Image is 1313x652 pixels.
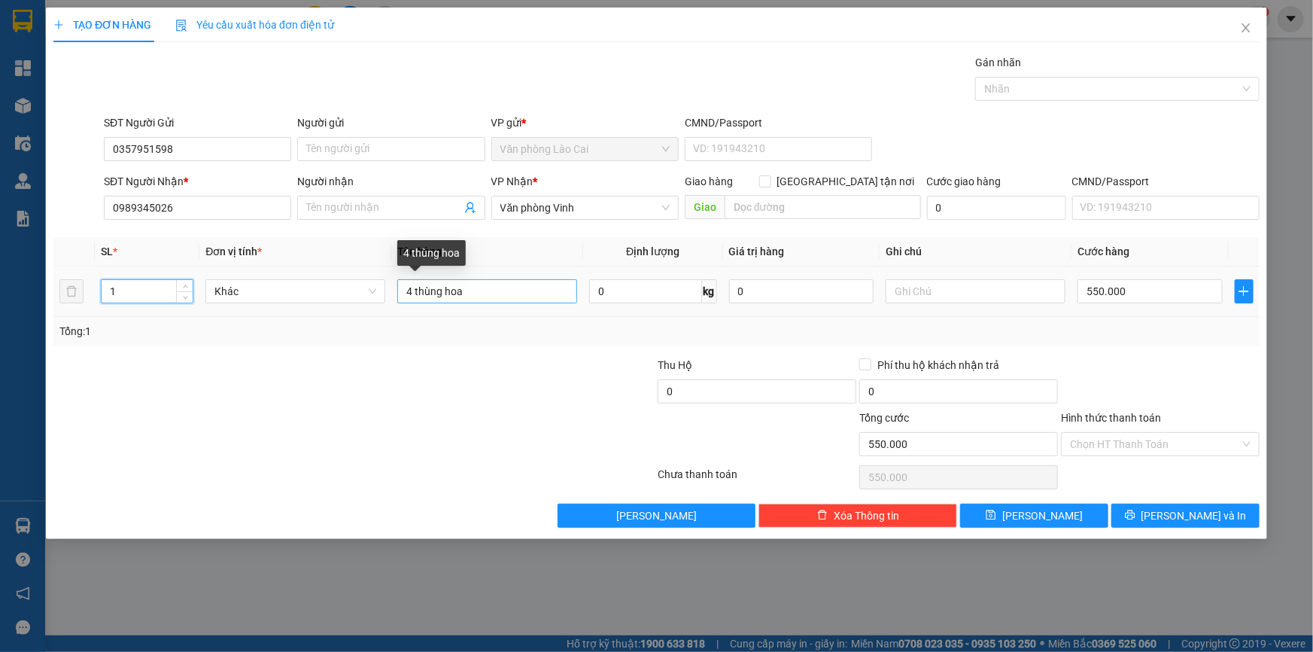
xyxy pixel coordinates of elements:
[975,56,1021,69] label: Gán nhãn
[685,175,733,187] span: Giao hàng
[725,195,921,219] input: Dọc đường
[817,510,828,522] span: delete
[1141,507,1247,524] span: [PERSON_NAME] và In
[176,280,193,291] span: Increase Value
[771,173,921,190] span: [GEOGRAPHIC_DATA] tận nơi
[960,504,1108,528] button: save[PERSON_NAME]
[1235,279,1254,303] button: plus
[297,173,485,190] div: Người nhận
[616,507,697,524] span: [PERSON_NAME]
[729,279,874,303] input: 0
[658,359,692,371] span: Thu Hộ
[1002,507,1083,524] span: [PERSON_NAME]
[104,114,291,131] div: SĐT Người Gửi
[1077,245,1129,257] span: Cước hàng
[181,282,190,291] span: up
[101,245,113,257] span: SL
[176,291,193,303] span: Decrease Value
[758,504,957,528] button: deleteXóa Thông tin
[175,19,334,31] span: Yêu cầu xuất hóa đơn điện tử
[1225,8,1267,50] button: Close
[297,114,485,131] div: Người gửi
[464,202,476,214] span: user-add
[1235,285,1253,297] span: plus
[53,19,151,31] span: TẠO ĐƠN HÀNG
[181,293,190,302] span: down
[986,510,996,522] span: save
[1240,22,1252,34] span: close
[1061,412,1161,424] label: Hình thức thanh toán
[685,195,725,219] span: Giao
[59,323,507,340] div: Tổng: 1
[1125,510,1135,522] span: printer
[702,279,717,303] span: kg
[880,237,1071,267] th: Ghi chú
[205,245,262,257] span: Đơn vị tính
[397,240,466,266] div: 4 thùng hoa
[871,357,1005,373] span: Phí thu hộ khách nhận trả
[79,87,363,182] h2: VP Nhận: Văn phòng Vinh
[59,279,84,303] button: delete
[104,173,291,190] div: SĐT Người Nhận
[685,114,872,131] div: CMND/Passport
[500,197,670,219] span: Văn phòng Vinh
[175,20,187,32] img: icon
[63,19,226,77] b: [PERSON_NAME] (Vinh - Sapa)
[626,245,679,257] span: Định lượng
[1111,504,1260,528] button: printer[PERSON_NAME] và In
[834,507,899,524] span: Xóa Thông tin
[491,114,679,131] div: VP gửi
[859,412,909,424] span: Tổng cước
[558,504,756,528] button: [PERSON_NAME]
[8,87,121,112] h2: FS8FFQXF
[886,279,1065,303] input: Ghi Chú
[1072,173,1260,190] div: CMND/Passport
[729,245,785,257] span: Giá trị hàng
[491,175,533,187] span: VP Nhận
[201,12,363,37] b: [DOMAIN_NAME]
[397,279,577,303] input: VD: Bàn, Ghế
[500,138,670,160] span: Văn phòng Lào Cai
[927,175,1001,187] label: Cước giao hàng
[53,20,64,30] span: plus
[927,196,1066,220] input: Cước giao hàng
[657,466,859,492] div: Chưa thanh toán
[214,280,376,303] span: Khác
